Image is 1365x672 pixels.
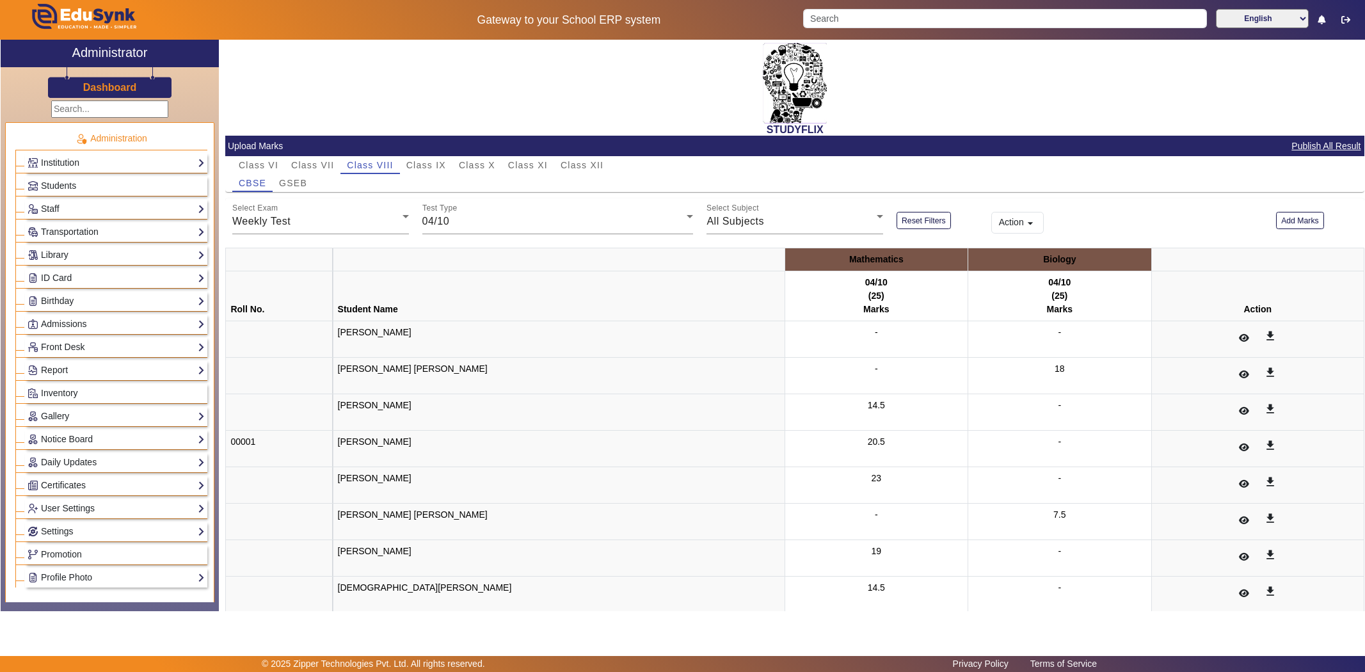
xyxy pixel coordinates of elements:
[262,657,485,671] p: © 2025 Zipper Technologies Pvt. Ltd. All rights reserved.
[333,394,785,431] td: [PERSON_NAME]
[1053,509,1066,520] span: 7.5
[1276,212,1324,229] button: Add Marks
[1058,546,1061,556] span: -
[41,388,78,398] span: Inventory
[785,271,968,321] th: 04/10
[1264,330,1277,342] mat-icon: get_app
[1,40,219,67] a: Administrator
[291,161,334,170] span: Class VII
[1058,327,1061,337] span: -
[968,248,1152,271] th: Biology
[28,550,38,559] img: Branchoperations.png
[28,547,205,562] a: Promotion
[946,655,1015,672] a: Privacy Policy
[1264,439,1277,452] mat-icon: get_app
[422,204,458,212] mat-label: Test Type
[1151,271,1364,321] th: Action
[422,216,450,227] span: 04/10
[239,161,278,170] span: Class VI
[72,45,148,60] h2: Administrator
[871,473,881,483] span: 23
[1264,548,1277,561] mat-icon: get_app
[83,81,137,93] h3: Dashboard
[706,216,764,227] span: All Subjects
[333,358,785,394] td: [PERSON_NAME] [PERSON_NAME]
[875,364,878,374] span: -
[333,504,785,540] td: [PERSON_NAME] [PERSON_NAME]
[1055,364,1065,374] span: 18
[868,400,885,410] span: 14.5
[28,388,38,398] img: Inventory.png
[459,161,495,170] span: Class X
[41,180,76,191] span: Students
[803,9,1207,28] input: Search
[868,582,885,593] span: 14.5
[15,132,207,145] p: Administration
[785,248,968,271] th: Mathematics
[232,216,291,227] span: Weekly Test
[897,212,951,229] button: Reset Filters
[991,212,1044,234] button: Action
[83,81,138,94] a: Dashboard
[225,136,1364,156] mat-card-header: Upload Marks
[1264,512,1277,525] mat-icon: get_app
[279,179,307,188] span: GSEB
[1024,655,1103,672] a: Terms of Service
[706,204,759,212] mat-label: Select Subject
[1058,436,1061,447] span: -
[76,133,87,145] img: Administration.png
[871,546,881,556] span: 19
[875,327,878,337] span: -
[333,467,785,504] td: [PERSON_NAME]
[790,303,964,316] div: Marks
[226,271,333,321] th: Roll No.
[333,321,785,358] td: [PERSON_NAME]
[225,124,1364,136] h2: STUDYFLIX
[51,100,168,118] input: Search...
[41,549,82,559] span: Promotion
[763,43,827,124] img: 2da83ddf-6089-4dce-a9e2-416746467bdd
[348,13,789,27] h5: Gateway to your School ERP system
[875,509,878,520] span: -
[1058,400,1061,410] span: -
[1290,138,1362,154] button: Publish All Result
[1024,217,1037,230] mat-icon: arrow_drop_down
[508,161,548,170] span: Class XI
[333,577,785,613] td: [DEMOGRAPHIC_DATA][PERSON_NAME]
[868,436,885,447] span: 20.5
[1264,403,1277,415] mat-icon: get_app
[1058,473,1061,483] span: -
[28,386,205,401] a: Inventory
[239,179,266,188] span: CBSE
[333,271,785,321] th: Student Name
[28,179,205,193] a: Students
[28,181,38,191] img: Students.png
[968,271,1152,321] th: 04/10
[973,303,1147,316] div: Marks
[333,540,785,577] td: [PERSON_NAME]
[973,289,1147,303] div: (25)
[406,161,446,170] span: Class IX
[232,204,278,212] mat-label: Select Exam
[1264,366,1277,379] mat-icon: get_app
[347,161,393,170] span: Class VIII
[226,431,333,467] td: 00001
[1058,582,1061,593] span: -
[790,289,964,303] div: (25)
[561,161,603,170] span: Class XII
[1264,476,1277,488] mat-icon: get_app
[333,431,785,467] td: [PERSON_NAME]
[1264,585,1277,598] mat-icon: get_app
